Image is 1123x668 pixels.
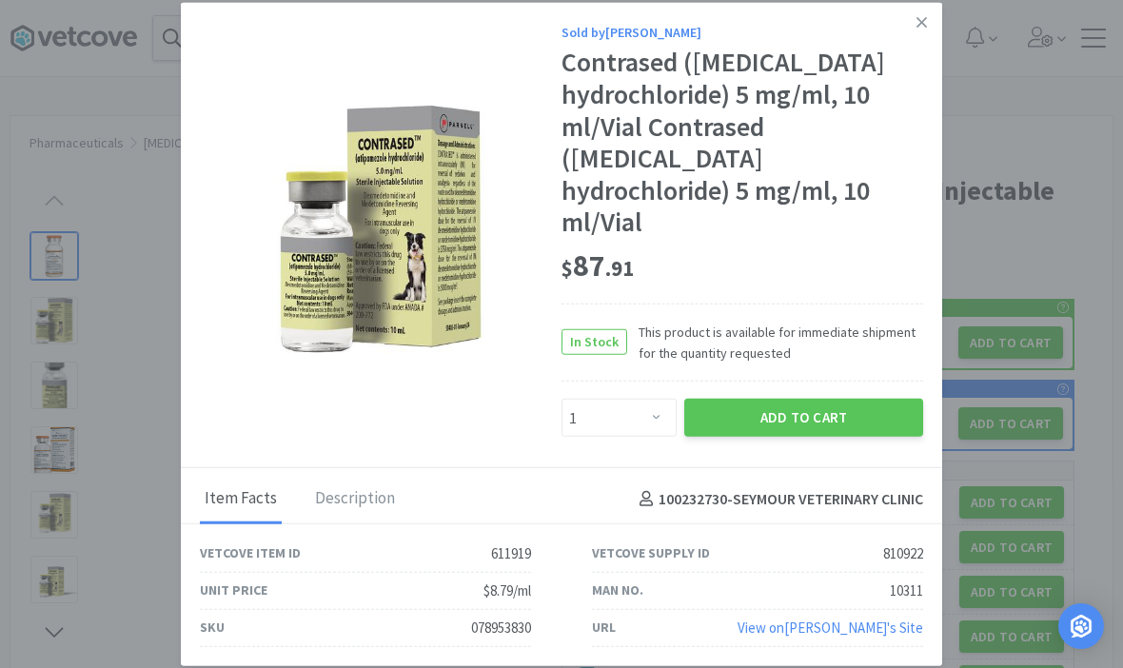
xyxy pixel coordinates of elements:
[561,47,923,239] div: Contrased ([MEDICAL_DATA] hydrochloride) 5 mg/ml, 10 ml/Vial Contrased ([MEDICAL_DATA] hydrochlor...
[471,616,531,639] div: 078953830
[605,255,634,282] span: . 91
[200,476,282,523] div: Item Facts
[592,617,616,638] div: URL
[562,330,626,354] span: In Stock
[257,106,504,353] img: 96a56f94bfd7407e8ba3c27fa8bbadcf_810922.jpeg
[561,246,634,285] span: 87
[632,487,923,512] h4: 100232730 - SEYMOUR VETERINARY CLINIC
[491,541,531,564] div: 611919
[200,542,301,563] div: Vetcove Item ID
[561,22,923,43] div: Sold by [PERSON_NAME]
[200,617,225,638] div: SKU
[684,399,923,437] button: Add to Cart
[592,580,643,600] div: Man No.
[561,255,573,282] span: $
[883,541,923,564] div: 810922
[738,618,923,636] a: View on[PERSON_NAME]'s Site
[200,580,267,600] div: Unit Price
[310,476,400,523] div: Description
[890,579,923,601] div: 10311
[627,321,923,363] span: This product is available for immediate shipment for the quantity requested
[483,579,531,601] div: $8.79/ml
[592,542,710,563] div: Vetcove Supply ID
[1058,603,1104,649] div: Open Intercom Messenger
